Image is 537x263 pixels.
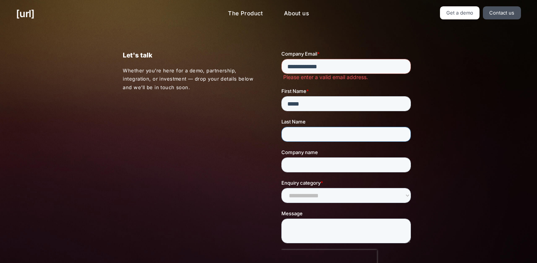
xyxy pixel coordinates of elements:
[483,6,521,19] a: Contact us
[16,6,34,21] a: [URL]
[123,66,256,92] p: Whether you’re here for a demo, partnership, integration, or investment — drop your details below...
[222,6,269,21] a: The Product
[123,50,255,60] p: Let's talk
[278,6,315,21] a: About us
[440,6,480,19] a: Get a demo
